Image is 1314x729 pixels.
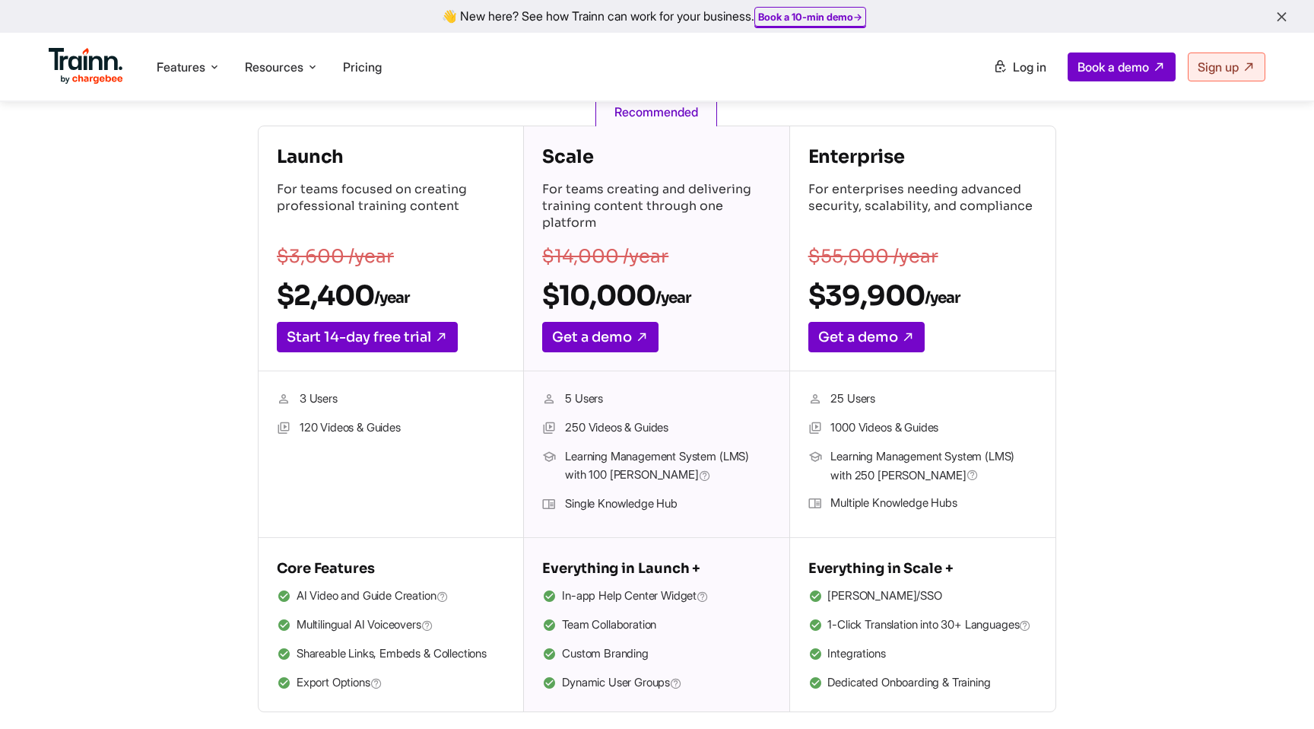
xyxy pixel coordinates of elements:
[542,322,659,352] a: Get a demo
[808,245,938,268] s: $55,000 /year
[9,9,1305,24] div: 👋 New here? See how Trainn can work for your business.
[808,645,1037,664] li: Integrations
[808,673,1037,693] li: Dedicated Onboarding & Training
[1198,59,1239,75] span: Sign up
[758,11,853,23] b: Book a 10-min demo
[542,495,770,514] li: Single Knowledge Hub
[157,59,205,75] span: Features
[542,645,770,664] li: Custom Branding
[808,419,1037,438] li: 1000 Videos & Guides
[655,288,690,307] sub: /year
[827,616,1031,635] span: 1-Click Translation into 30+ Languages
[542,245,668,268] s: $14,000 /year
[808,556,1037,581] h5: Everything in Scale +
[297,673,382,693] span: Export Options
[277,390,505,409] li: 3 Users
[374,288,409,307] sub: /year
[562,587,709,606] span: In-app Help Center Widget
[277,181,505,234] p: For teams focused on creating professional training content
[297,616,433,635] span: Multilingual AI Voiceovers
[1238,656,1314,729] iframe: Chat Widget
[277,279,505,313] h2: $2,400
[542,616,770,635] li: Team Collaboration
[758,11,862,23] a: Book a 10-min demo→
[542,279,770,313] h2: $10,000
[925,288,960,307] sub: /year
[542,556,770,581] h5: Everything in Launch +
[245,59,303,75] span: Resources
[808,322,925,352] a: Get a demo
[984,53,1055,81] a: Log in
[343,59,382,75] a: Pricing
[565,447,770,485] span: Learning Management System (LMS) with 100 [PERSON_NAME]
[808,145,1037,169] h4: Enterprise
[277,645,505,664] li: Shareable Links, Embeds & Collections
[49,48,123,84] img: Trainn Logo
[1013,59,1046,75] span: Log in
[542,181,770,234] p: For teams creating and delivering training content through one platform
[808,587,1037,606] li: [PERSON_NAME]/SSO
[1068,53,1176,81] a: Book a demo
[277,145,505,169] h4: Launch
[808,181,1037,234] p: For enterprises needing advanced security, scalability, and compliance
[277,245,394,268] s: $3,600 /year
[1188,53,1265,81] a: Sign up
[830,447,1036,485] span: Learning Management System (LMS) with 250 [PERSON_NAME]
[542,390,770,409] li: 5 Users
[808,390,1037,409] li: 25 Users
[277,419,505,438] li: 120 Videos & Guides
[297,587,449,606] span: AI Video and Guide Creation
[595,97,717,126] span: Recommended
[562,673,682,693] span: Dynamic User Groups
[542,419,770,438] li: 250 Videos & Guides
[277,556,505,581] h5: Core Features
[1078,59,1149,75] span: Book a demo
[542,145,770,169] h4: Scale
[808,494,1037,514] li: Multiple Knowledge Hubs
[277,322,458,352] a: Start 14-day free trial
[808,279,1037,313] h2: $39,900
